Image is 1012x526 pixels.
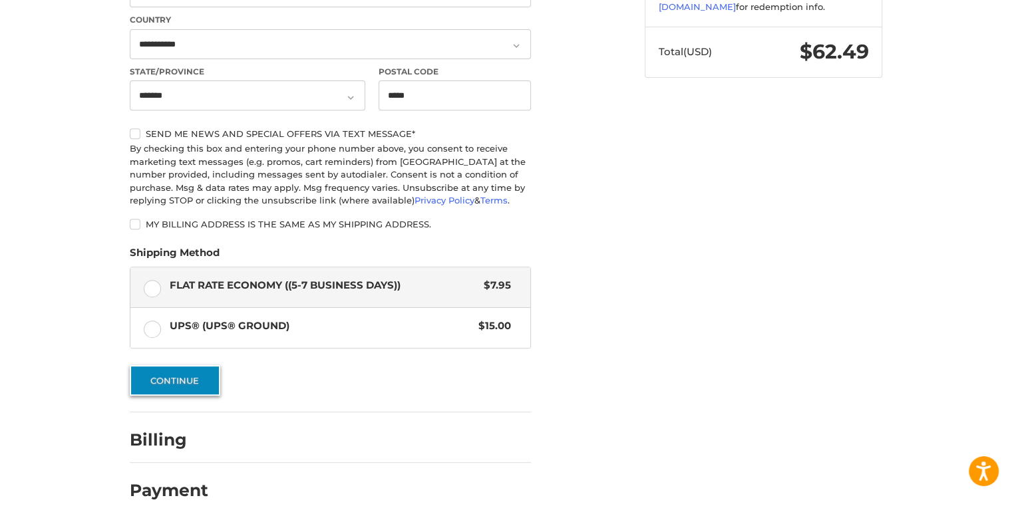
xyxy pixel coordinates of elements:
a: Terms [480,195,508,205]
label: Postal Code [379,66,532,78]
span: Flat Rate Economy ((5-7 Business Days)) [170,278,478,293]
span: $7.95 [477,278,511,293]
span: $62.49 [800,39,869,64]
h2: Payment [130,480,208,501]
button: Continue [130,365,220,396]
label: State/Province [130,66,365,78]
a: Privacy Policy [415,195,474,205]
span: UPS® (UPS® Ground) [170,319,472,334]
legend: Shipping Method [130,245,220,267]
iframe: Google Customer Reviews [902,490,1012,526]
label: Country [130,14,531,26]
h2: Billing [130,430,208,450]
label: Send me news and special offers via text message* [130,128,531,139]
div: By checking this box and entering your phone number above, you consent to receive marketing text ... [130,142,531,207]
span: $15.00 [472,319,511,334]
span: Total (USD) [659,45,712,58]
label: My billing address is the same as my shipping address. [130,219,531,229]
